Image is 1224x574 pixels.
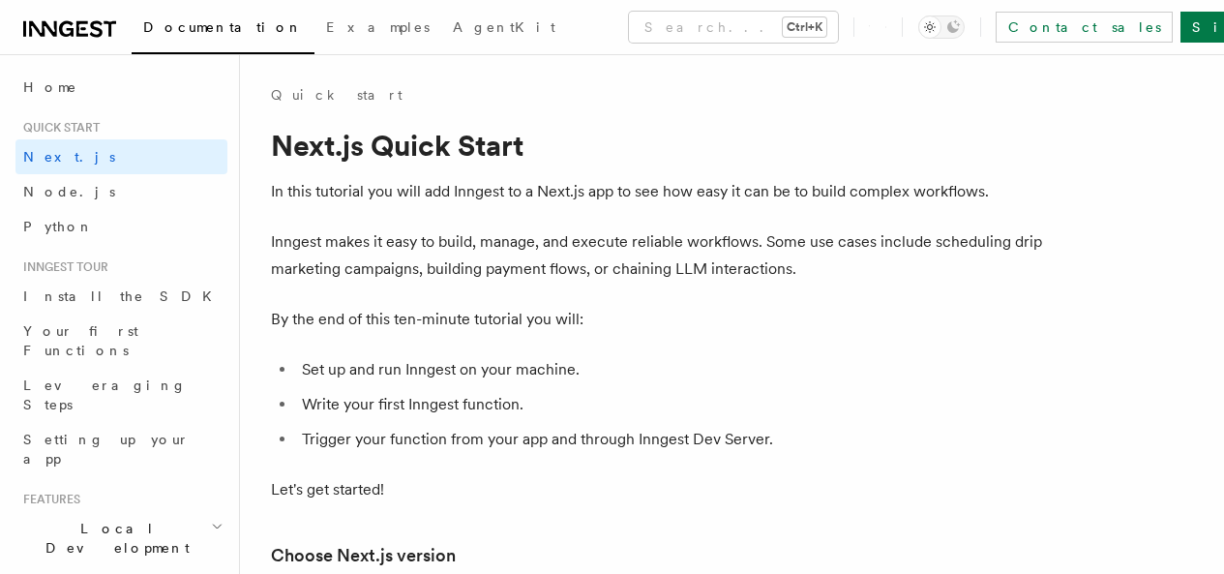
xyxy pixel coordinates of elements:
p: In this tutorial you will add Inngest to a Next.js app to see how easy it can be to build complex... [271,178,1045,205]
span: Next.js [23,149,115,165]
li: Write your first Inngest function. [296,391,1045,418]
span: Quick start [15,120,100,136]
a: Install the SDK [15,279,227,314]
a: AgentKit [441,6,567,52]
a: Home [15,70,227,105]
span: Node.js [23,184,115,199]
span: Examples [326,19,430,35]
a: Your first Functions [15,314,227,368]
a: Node.js [15,174,227,209]
li: Set up and run Inngest on your machine. [296,356,1045,383]
span: AgentKit [453,19,555,35]
span: Inngest tour [15,259,108,275]
a: Choose Next.js version [271,542,456,569]
button: Local Development [15,511,227,565]
a: Leveraging Steps [15,368,227,422]
span: Documentation [143,19,303,35]
span: Local Development [15,519,211,558]
span: Python [23,219,94,234]
a: Documentation [132,6,314,54]
button: Search...Ctrl+K [629,12,838,43]
a: Python [15,209,227,244]
span: Features [15,492,80,507]
a: Contact sales [996,12,1173,43]
li: Trigger your function from your app and through Inngest Dev Server. [296,426,1045,453]
span: Your first Functions [23,323,138,358]
span: Setting up your app [23,432,190,467]
p: By the end of this ten-minute tutorial you will: [271,306,1045,333]
p: Inngest makes it easy to build, manage, and execute reliable workflows. Some use cases include sc... [271,228,1045,283]
kbd: Ctrl+K [783,17,826,37]
a: Examples [314,6,441,52]
p: Let's get started! [271,476,1045,503]
a: Setting up your app [15,422,227,476]
span: Install the SDK [23,288,224,304]
span: Leveraging Steps [23,378,187,412]
button: Toggle dark mode [918,15,965,39]
span: Home [23,77,77,97]
a: Next.js [15,139,227,174]
a: Quick start [271,85,403,105]
h1: Next.js Quick Start [271,128,1045,163]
